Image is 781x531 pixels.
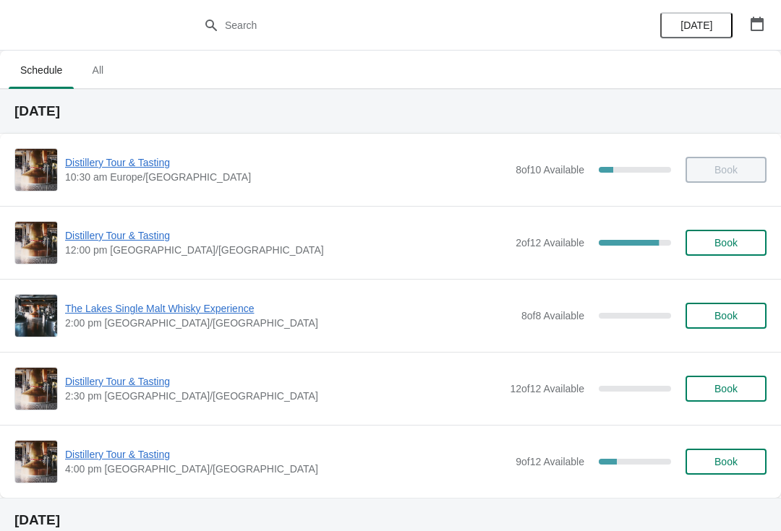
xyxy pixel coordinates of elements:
button: Book [686,230,767,256]
span: Book [714,310,738,321]
input: Search [224,12,586,38]
span: Distillery Tour & Tasting [65,447,508,462]
span: 9 of 12 Available [516,456,584,467]
span: Distillery Tour & Tasting [65,374,503,389]
img: The Lakes Single Malt Whisky Experience | | 2:00 pm Europe/London [15,295,57,337]
span: Book [714,383,738,394]
span: Distillery Tour & Tasting [65,228,508,243]
span: 8 of 8 Available [521,310,584,321]
span: 2 of 12 Available [516,237,584,249]
img: Distillery Tour & Tasting | | 4:00 pm Europe/London [15,441,57,483]
span: 10:30 am Europe/[GEOGRAPHIC_DATA] [65,170,508,184]
span: 2:30 pm [GEOGRAPHIC_DATA]/[GEOGRAPHIC_DATA] [65,389,503,403]
span: 12 of 12 Available [510,383,584,394]
button: Book [686,449,767,475]
button: Book [686,303,767,329]
span: Book [714,456,738,467]
span: All [80,57,116,83]
span: 8 of 10 Available [516,164,584,176]
span: Distillery Tour & Tasting [65,155,508,170]
img: Distillery Tour & Tasting | | 2:30 pm Europe/London [15,368,57,410]
span: 4:00 pm [GEOGRAPHIC_DATA]/[GEOGRAPHIC_DATA] [65,462,508,476]
span: 2:00 pm [GEOGRAPHIC_DATA]/[GEOGRAPHIC_DATA] [65,316,514,330]
span: [DATE] [680,20,712,31]
button: [DATE] [660,12,733,38]
img: Distillery Tour & Tasting | | 10:30 am Europe/London [15,149,57,191]
h2: [DATE] [14,104,767,118]
span: The Lakes Single Malt Whisky Experience [65,301,514,316]
button: Book [686,376,767,402]
img: Distillery Tour & Tasting | | 12:00 pm Europe/London [15,222,57,264]
span: Book [714,237,738,249]
h2: [DATE] [14,513,767,527]
span: 12:00 pm [GEOGRAPHIC_DATA]/[GEOGRAPHIC_DATA] [65,243,508,257]
span: Schedule [9,57,74,83]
